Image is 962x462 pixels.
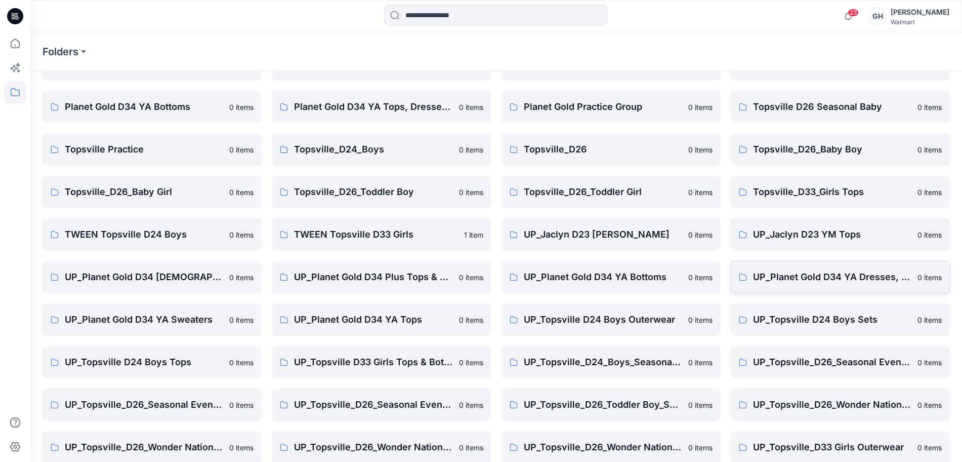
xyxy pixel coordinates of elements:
[848,9,859,17] span: 23
[294,100,452,114] p: Planet Gold D34 YA Tops, Dresses, & Sets
[459,357,483,368] p: 0 items
[524,227,682,242] p: UP_Jaclyn D23 [PERSON_NAME]
[464,229,483,240] p: 1 item
[459,102,483,112] p: 0 items
[272,91,491,123] a: Planet Gold D34 YA Tops, Dresses, & Sets0 items
[731,133,950,166] a: Topsville_D26_Baby Boy0 items
[501,303,721,336] a: UP_Topsville D24 Boys Outerwear0 items
[688,315,713,325] p: 0 items
[43,303,262,336] a: UP_Planet Gold D34 YA Sweaters0 items
[65,142,223,157] p: Topsville Practice
[272,346,491,378] a: UP_Topsville D33 Girls Tops & Bottoms0 items
[688,400,713,410] p: 0 items
[294,270,452,284] p: UP_Planet Gold D34 Plus Tops & Dresses
[524,355,682,369] p: UP_Topsville_D24_Boys_Seasonal Events
[65,440,223,454] p: UP_Topsville_D26_Wonder Nation Baby Girl
[229,442,254,453] p: 0 items
[459,144,483,155] p: 0 items
[294,227,457,242] p: TWEEN Topsville D33 Girls
[753,398,911,412] p: UP_Topsville_D26_Wonder Nation Baby Boy
[43,91,262,123] a: Planet Gold D34 YA Bottoms0 items
[688,102,713,112] p: 0 items
[501,133,721,166] a: Topsville_D260 items
[501,176,721,208] a: Topsville_D26_Toddler Girl0 items
[688,272,713,283] p: 0 items
[229,229,254,240] p: 0 items
[917,400,942,410] p: 0 items
[294,440,452,454] p: UP_Topsville_D26_Wonder Nation_Toddler Boy
[501,389,721,421] a: UP_Topsville_D26_Toddler Boy_Seasonal Events0 items
[891,18,949,26] div: Walmart
[731,218,950,251] a: UP_Jaclyn D23 YM Tops0 items
[229,102,254,112] p: 0 items
[753,313,911,327] p: UP_Topsville D24 Boys Sets
[917,102,942,112] p: 0 items
[294,355,452,369] p: UP_Topsville D33 Girls Tops & Bottoms
[524,100,682,114] p: Planet Gold Practice Group
[753,142,911,157] p: Topsville_D26_Baby Boy
[65,185,223,199] p: Topsville_D26_Baby Girl
[294,313,452,327] p: UP_Planet Gold D34 YA Tops
[43,45,78,59] a: Folders
[917,144,942,155] p: 0 items
[65,355,223,369] p: UP_Topsville D24 Boys Tops
[753,270,911,284] p: UP_Planet Gold D34 YA Dresses, Sets, and Rompers
[917,187,942,198] p: 0 items
[272,176,491,208] a: Topsville_D26_Toddler Boy0 items
[731,261,950,293] a: UP_Planet Gold D34 YA Dresses, Sets, and Rompers0 items
[524,270,682,284] p: UP_Planet Gold D34 YA Bottoms
[731,346,950,378] a: UP_Topsville_D26_Seasonal Events_Baby Boy0 items
[868,7,887,25] div: GH
[43,389,262,421] a: UP_Topsville_D26_Seasonal Events_Baby Girl0 items
[229,315,254,325] p: 0 items
[501,91,721,123] a: Planet Gold Practice Group0 items
[731,389,950,421] a: UP_Topsville_D26_Wonder Nation Baby Boy0 items
[459,315,483,325] p: 0 items
[501,261,721,293] a: UP_Planet Gold D34 YA Bottoms0 items
[459,400,483,410] p: 0 items
[65,100,223,114] p: Planet Gold D34 YA Bottoms
[917,357,942,368] p: 0 items
[753,100,911,114] p: Topsville D26 Seasonal Baby
[524,185,682,199] p: Topsville_D26_Toddler Girl
[753,355,911,369] p: UP_Topsville_D26_Seasonal Events_Baby Boy
[917,442,942,453] p: 0 items
[43,133,262,166] a: Topsville Practice0 items
[688,442,713,453] p: 0 items
[688,187,713,198] p: 0 items
[294,142,452,157] p: Topsville_D24_Boys
[753,185,911,199] p: Topsville_D33_Girls Tops
[753,440,911,454] p: UP_Topsville_D33 Girls Outerwear
[65,227,223,242] p: TWEEN Topsville D24 Boys
[459,442,483,453] p: 0 items
[731,176,950,208] a: Topsville_D33_Girls Tops0 items
[917,229,942,240] p: 0 items
[272,133,491,166] a: Topsville_D24_Boys0 items
[65,398,223,412] p: UP_Topsville_D26_Seasonal Events_Baby Girl
[917,315,942,325] p: 0 items
[272,261,491,293] a: UP_Planet Gold D34 Plus Tops & Dresses0 items
[731,303,950,336] a: UP_Topsville D24 Boys Sets0 items
[688,144,713,155] p: 0 items
[65,270,223,284] p: UP_Planet Gold D34 [DEMOGRAPHIC_DATA] Plus Bottoms
[229,400,254,410] p: 0 items
[501,346,721,378] a: UP_Topsville_D24_Boys_Seasonal Events0 items
[524,142,682,157] p: Topsville_D26
[294,398,452,412] p: UP_Topsville_D26_Seasonal Events_Toddler Girl
[688,229,713,240] p: 0 items
[294,185,452,199] p: Topsville_D26_Toddler Boy
[43,261,262,293] a: UP_Planet Gold D34 [DEMOGRAPHIC_DATA] Plus Bottoms0 items
[501,218,721,251] a: UP_Jaclyn D23 [PERSON_NAME]0 items
[229,357,254,368] p: 0 items
[459,272,483,283] p: 0 items
[65,313,223,327] p: UP_Planet Gold D34 YA Sweaters
[731,91,950,123] a: Topsville D26 Seasonal Baby0 items
[524,440,682,454] p: UP_Topsville_D26_Wonder Nation_Toddler Girl
[753,227,911,242] p: UP_Jaclyn D23 YM Tops
[43,176,262,208] a: Topsville_D26_Baby Girl0 items
[272,303,491,336] a: UP_Planet Gold D34 YA Tops0 items
[891,6,949,18] div: [PERSON_NAME]
[524,313,682,327] p: UP_Topsville D24 Boys Outerwear
[272,389,491,421] a: UP_Topsville_D26_Seasonal Events_Toddler Girl0 items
